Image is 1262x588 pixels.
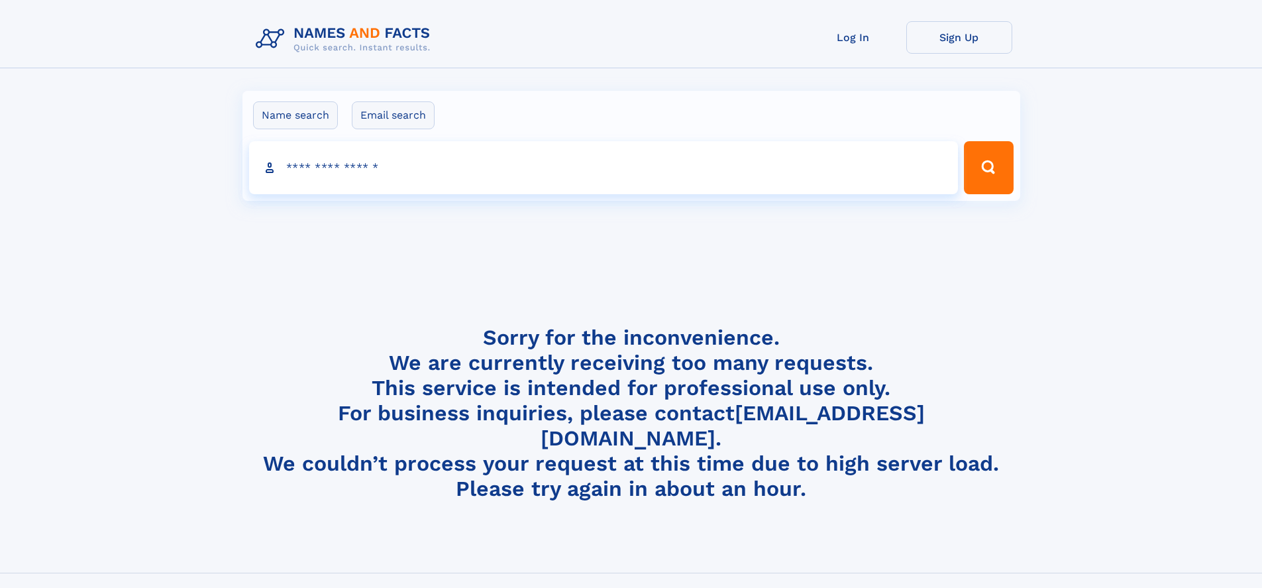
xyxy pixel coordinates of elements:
[800,21,906,54] a: Log In
[541,400,925,451] a: [EMAIL_ADDRESS][DOMAIN_NAME]
[250,21,441,57] img: Logo Names and Facts
[250,325,1012,502] h4: Sorry for the inconvenience. We are currently receiving too many requests. This service is intend...
[352,101,435,129] label: Email search
[253,101,338,129] label: Name search
[249,141,959,194] input: search input
[906,21,1012,54] a: Sign Up
[964,141,1013,194] button: Search Button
